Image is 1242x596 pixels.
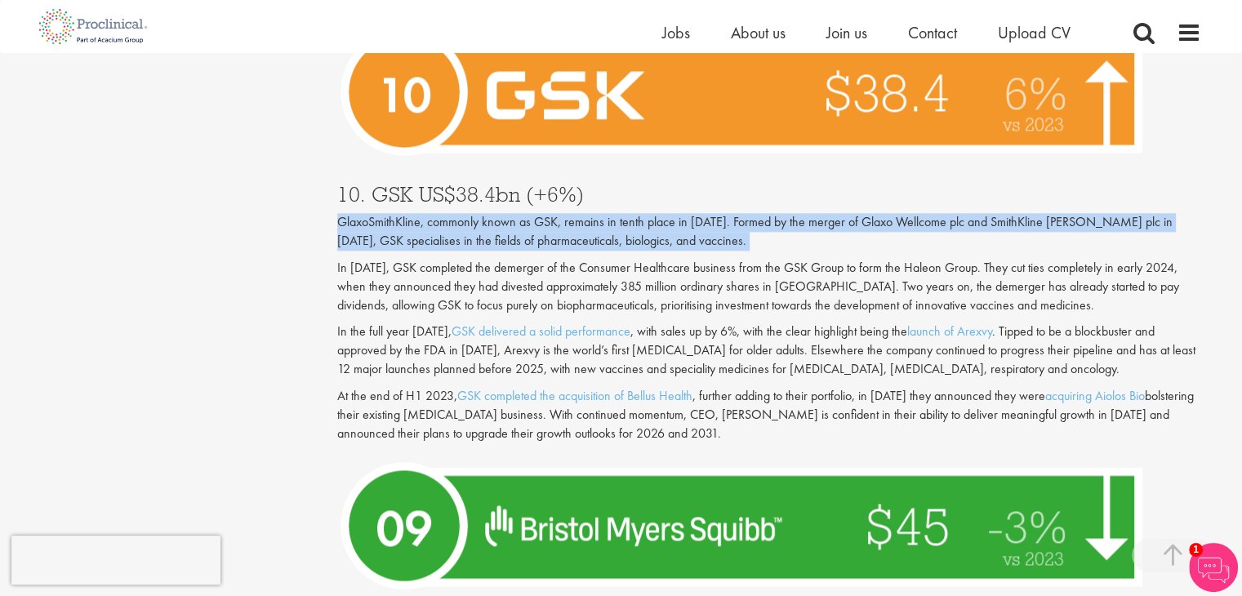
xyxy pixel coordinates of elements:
[1189,543,1203,557] span: 1
[452,322,630,340] a: GSK delivered a solid performance
[998,22,1071,43] a: Upload CV
[662,22,690,43] a: Jobs
[337,322,1201,379] p: In the full year [DATE], , with sales up by 6%, with the clear highlight being the . Tipped to be...
[337,184,1201,205] h3: 10. GSK US$38.4bn (+6%)
[337,213,1201,251] p: GlaxoSmithKline, commonly known as GSK, remains in tenth place in [DATE]. Formed by the merger of...
[907,322,992,340] a: launch of Arexvy
[457,387,692,404] a: GSK completed the acquisition of Bellus Health
[731,22,786,43] a: About us
[1045,387,1145,404] a: acquiring Aiolos Bio
[826,22,867,43] a: Join us
[337,387,1201,443] p: At the end of H1 2023, , further adding to their portfolio, in [DATE] they announced they were bo...
[1189,543,1238,592] img: Chatbot
[337,259,1201,315] p: In [DATE], GSK completed the demerger of the Consumer Healthcare business from the GSK Group to f...
[908,22,957,43] a: Contact
[11,536,220,585] iframe: reCAPTCHA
